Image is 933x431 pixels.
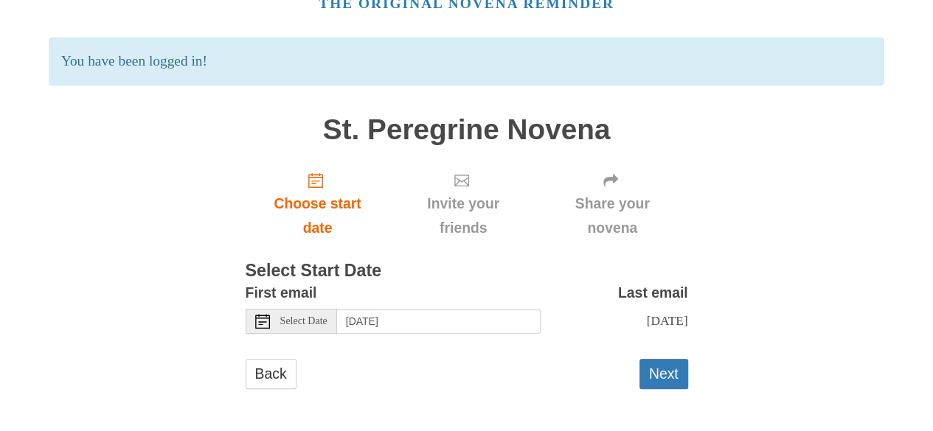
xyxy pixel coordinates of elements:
[537,160,688,248] div: Click "Next" to confirm your start date first.
[49,38,884,85] p: You have been logged in!
[260,192,375,240] span: Choose start date
[552,192,673,240] span: Share your novena
[404,192,521,240] span: Invite your friends
[646,313,687,328] span: [DATE]
[246,262,688,281] h3: Select Start Date
[246,281,317,305] label: First email
[246,359,296,389] a: Back
[389,160,536,248] div: Click "Next" to confirm your start date first.
[280,316,327,326] span: Select Date
[618,281,688,305] label: Last email
[246,160,390,248] a: Choose start date
[246,114,688,146] h1: St. Peregrine Novena
[639,359,688,389] button: Next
